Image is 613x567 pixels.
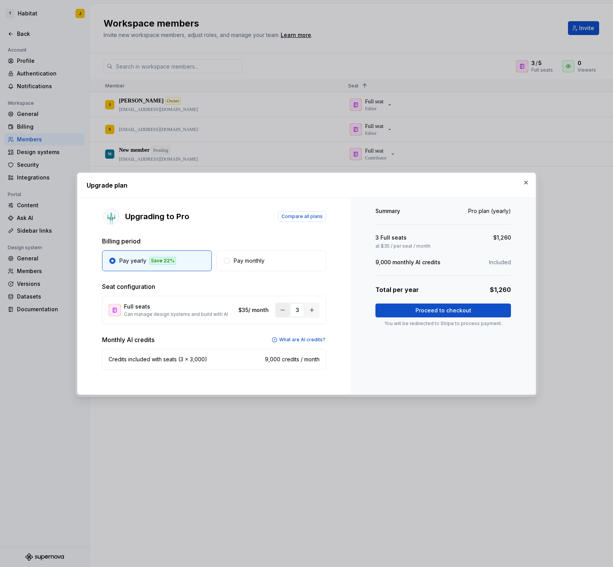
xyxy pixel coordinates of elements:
p: 9,000 monthly AI credits [375,258,440,266]
button: Compare all plans [278,211,326,222]
p: Pay monthly [234,257,265,265]
p: What are AI credits? [279,337,325,343]
p: Can manage design systems and build with AI [124,311,235,317]
div: Save 22% [149,257,176,265]
span: Compare all plans [281,213,323,220]
p: Monthly AI credits [102,335,154,344]
div: 3 [290,303,304,317]
p: You will be redirected to Stripe to process payment. [375,320,511,327]
p: Included [489,258,511,266]
p: Billing period [102,237,326,246]
p: $35 / month [238,306,269,314]
button: Proceed to checkout [375,304,511,317]
p: Credits included with seats (3 x 3,000) [109,356,207,363]
p: $1,260 [493,234,511,242]
p: Pay yearly [119,257,146,265]
button: Pay yearlySave 22% [102,250,212,271]
p: Seat configuration [102,282,326,291]
p: 3 Full seats [375,234,407,242]
span: Proceed to checkout [415,307,471,314]
p: Full seats [124,303,235,310]
button: Pay monthly [216,250,326,271]
p: $1,260 [490,285,511,294]
p: at $35 / per seat / month [375,243,430,249]
p: 9,000 credits / month [265,356,320,363]
p: Summary [375,207,400,215]
p: Pro plan (yearly) [468,207,511,215]
p: Total per year [375,285,419,294]
h2: Upgrade plan [87,181,526,190]
p: Upgrading to Pro [125,211,189,222]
